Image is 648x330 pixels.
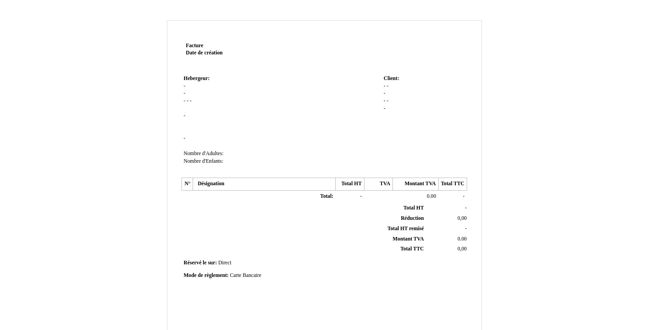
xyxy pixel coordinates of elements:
[320,193,333,199] span: Total:
[190,98,192,104] span: -
[182,178,193,191] th: N°
[208,260,217,266] span: sur:
[193,178,336,191] th: Désignation
[383,106,385,111] span: -
[184,83,185,89] span: -
[184,113,185,119] span: -
[383,83,385,89] span: -
[187,98,189,104] span: -
[184,90,185,96] span: -
[184,135,185,141] span: -
[393,178,438,191] th: Montant TVA
[218,260,231,266] span: Direct
[465,226,467,232] span: -
[184,272,229,278] span: Mode de règlement:
[360,193,362,199] span: -
[387,226,424,232] span: Total HT remisé
[184,151,224,156] span: Nombre d'Adultes:
[465,205,467,211] span: -
[438,178,467,191] th: Total TTC
[404,205,424,211] span: Total HT
[387,83,388,89] span: -
[383,98,385,104] span: -
[400,246,424,252] span: Total TTC
[184,76,210,81] span: Hebergeur:
[458,246,467,252] span: 0,00
[401,215,424,221] span: Réduction
[393,236,424,242] span: Montant TVA
[184,98,185,104] span: -
[184,158,223,164] span: Nombre d'Enfants:
[458,215,467,221] span: 0,00
[383,90,385,96] span: -
[383,76,399,81] span: Client:
[230,272,261,278] span: Carte Bancaire
[458,236,467,242] span: 0.00
[186,43,203,49] span: Facture
[186,50,223,56] strong: Date de création
[364,178,392,191] th: TVA
[336,178,364,191] th: Total HT
[463,193,465,199] span: -
[387,98,388,104] span: -
[184,260,207,266] span: Réservé le
[427,193,436,199] span: 0.00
